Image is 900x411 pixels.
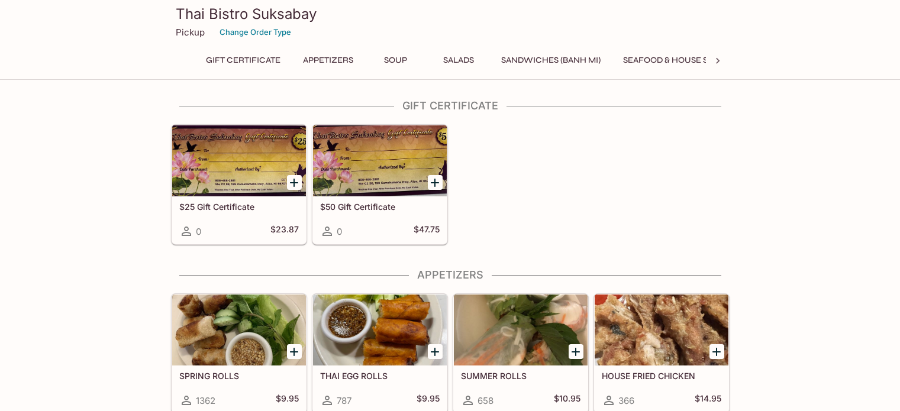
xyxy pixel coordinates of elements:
button: Add HOUSE FRIED CHICKEN [709,344,724,359]
button: Sandwiches (Banh Mi) [495,52,607,69]
span: 0 [337,226,342,237]
span: 366 [618,395,634,406]
h5: SUMMER ROLLS [461,371,580,381]
div: $50 Gift Certificate [313,125,447,196]
span: 0 [196,226,201,237]
h5: $10.95 [554,393,580,407]
h4: Appetizers [171,268,730,281]
button: Seafood & House Specials [617,52,749,69]
div: THAI EGG ROLLS [313,295,447,365]
div: HOUSE FRIED CHICKEN [595,295,728,365]
h5: $23.87 [270,224,299,238]
button: Add SPRING ROLLS [287,344,302,359]
h5: $9.95 [417,393,440,407]
h5: $9.95 [276,393,299,407]
div: $25 Gift Certificate [172,125,306,196]
div: SPRING ROLLS [172,295,306,365]
h4: Gift Certificate [171,99,730,112]
span: 658 [478,395,493,406]
h5: SPRING ROLLS [179,371,299,381]
span: 1362 [196,395,215,406]
button: Salads [432,52,485,69]
span: 787 [337,395,351,406]
h5: $25 Gift Certificate [179,202,299,212]
h5: $47.75 [414,224,440,238]
a: $50 Gift Certificate0$47.75 [312,125,447,244]
a: $25 Gift Certificate0$23.87 [172,125,307,244]
button: Change Order Type [214,23,296,41]
button: Appetizers [296,52,360,69]
h5: HOUSE FRIED CHICKEN [602,371,721,381]
button: Add $50 Gift Certificate [428,175,443,190]
button: Add THAI EGG ROLLS [428,344,443,359]
p: Pickup [176,27,205,38]
h5: THAI EGG ROLLS [320,371,440,381]
button: Gift Certificate [199,52,287,69]
button: Add $25 Gift Certificate [287,175,302,190]
h3: Thai Bistro Suksabay [176,5,725,23]
h5: $14.95 [695,393,721,407]
h5: $50 Gift Certificate [320,202,440,212]
button: Soup [369,52,422,69]
button: Add SUMMER ROLLS [569,344,583,359]
div: SUMMER ROLLS [454,295,588,365]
